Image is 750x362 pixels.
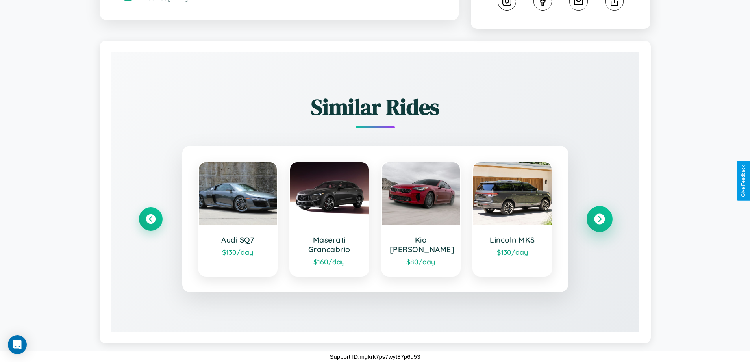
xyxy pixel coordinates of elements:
div: $ 130 /day [481,248,544,256]
h3: Kia [PERSON_NAME] [390,235,452,254]
h3: Lincoln MKS [481,235,544,245]
a: Audi SQ7$130/day [198,162,278,277]
a: Lincoln MKS$130/day [472,162,552,277]
h3: Maserati Grancabrio [298,235,361,254]
p: Support ID: mgkrk7ps7wyt87p6q53 [330,351,420,362]
div: $ 80 /day [390,257,452,266]
div: Give Feedback [741,165,746,197]
div: $ 130 /day [207,248,269,256]
div: $ 160 /day [298,257,361,266]
h3: Audi SQ7 [207,235,269,245]
h2: Similar Rides [139,92,611,122]
a: Maserati Grancabrio$160/day [289,162,369,277]
a: Kia [PERSON_NAME]$80/day [381,162,461,277]
div: Open Intercom Messenger [8,335,27,354]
